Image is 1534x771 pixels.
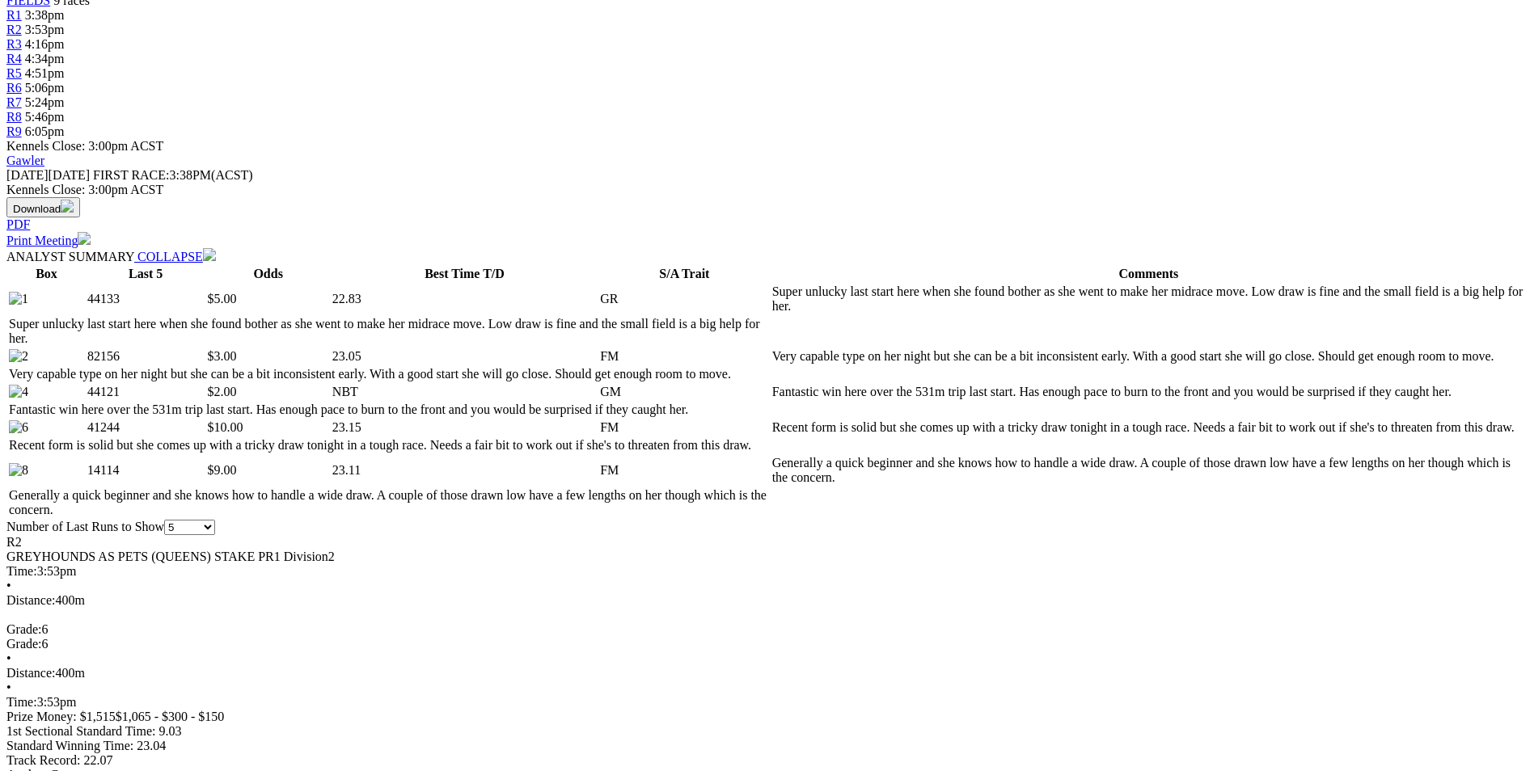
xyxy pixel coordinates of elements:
[332,266,598,282] th: Best Time T/D
[599,455,770,486] td: FM
[8,316,770,347] td: Super unlucky last start here when she found bother as she went to make her midrace move. Low dra...
[6,753,80,767] span: Track Record:
[61,200,74,213] img: download.svg
[134,250,216,263] a: COLLAPSE
[599,384,770,400] td: GM
[137,739,166,752] span: 23.04
[6,593,55,607] span: Distance:
[25,124,65,138] span: 6:05pm
[6,739,133,752] span: Standard Winning Time:
[6,622,42,636] span: Grade:
[6,248,1528,264] div: ANALYST SUMMARY
[8,266,85,282] th: Box
[771,455,1526,486] td: Generally a quick beginner and she knows how to handle a wide draw. A couple of those drawn low h...
[332,384,598,400] td: NBT
[771,419,1526,436] td: Recent form is solid but she comes up with a tricky draw tonight in a tough race. Needs a fair bi...
[6,81,22,95] a: R6
[87,348,205,364] td: 82156
[6,550,1528,564] div: GREYHOUNDS AS PETS (QUEENS) STAKE PR1 Division2
[6,8,22,22] a: R1
[599,266,770,282] th: S/A Trait
[207,385,236,398] span: $2.00
[6,168,90,182] span: [DATE]
[9,349,28,364] img: 2
[87,266,205,282] th: Last 5
[158,724,181,738] span: 9.03
[6,666,55,680] span: Distance:
[25,8,65,22] span: 3:38pm
[771,284,1526,314] td: Super unlucky last start here when she found bother as she went to make her midrace move. Low dra...
[6,724,155,738] span: 1st Sectional Standard Time:
[6,66,22,80] a: R5
[6,564,37,578] span: Time:
[771,266,1526,282] th: Comments
[6,593,1528,608] div: 400m
[6,564,1528,579] div: 3:53pm
[93,168,253,182] span: 3:38PM(ACST)
[25,110,65,124] span: 5:46pm
[6,695,37,709] span: Time:
[6,520,1528,535] div: Number of Last Runs to Show
[332,455,598,486] td: 23.11
[599,284,770,314] td: GR
[6,183,1528,197] div: Kennels Close: 3:00pm ACST
[137,250,203,263] span: COLLAPSE
[6,637,42,651] span: Grade:
[6,579,11,592] span: •
[9,385,28,399] img: 4
[332,284,598,314] td: 22.83
[9,292,28,306] img: 1
[332,419,598,436] td: 23.15
[6,680,11,694] span: •
[8,487,770,518] td: Generally a quick beginner and she knows how to handle a wide draw. A couple of those drawn low h...
[6,197,80,217] button: Download
[6,23,22,36] a: R2
[9,420,28,435] img: 6
[25,81,65,95] span: 5:06pm
[6,535,22,549] span: R2
[8,437,770,453] td: Recent form is solid but she comes up with a tricky draw tonight in a tough race. Needs a fair bi...
[6,651,11,665] span: •
[6,124,22,138] a: R9
[87,384,205,400] td: 44121
[207,420,243,434] span: $10.00
[6,37,22,51] a: R3
[83,753,112,767] span: 22.07
[6,217,1528,232] div: Download
[206,266,329,282] th: Odds
[599,419,770,436] td: FM
[78,232,91,245] img: printer.svg
[207,292,236,305] span: $5.00
[771,384,1526,400] td: Fantastic win here over the 531m trip last start. Has enough pace to burn to the front and you wo...
[6,622,1528,637] div: 6
[25,52,65,65] span: 4:34pm
[93,168,169,182] span: FIRST RACE:
[6,217,30,231] a: PDF
[6,154,44,167] a: Gawler
[6,52,22,65] a: R4
[25,95,65,109] span: 5:24pm
[6,637,1528,651] div: 6
[87,284,205,314] td: 44133
[6,139,163,153] span: Kennels Close: 3:00pm ACST
[25,37,65,51] span: 4:16pm
[25,66,65,80] span: 4:51pm
[116,710,225,723] span: $1,065 - $300 - $150
[6,110,22,124] a: R8
[599,348,770,364] td: FM
[771,348,1526,364] td: Very capable type on her night but she can be a bit inconsistent early. With a good start she wil...
[87,455,205,486] td: 14114
[207,349,236,363] span: $3.00
[9,463,28,478] img: 8
[6,695,1528,710] div: 3:53pm
[6,666,1528,680] div: 400m
[8,402,770,418] td: Fantastic win here over the 531m trip last start. Has enough pace to burn to the front and you wo...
